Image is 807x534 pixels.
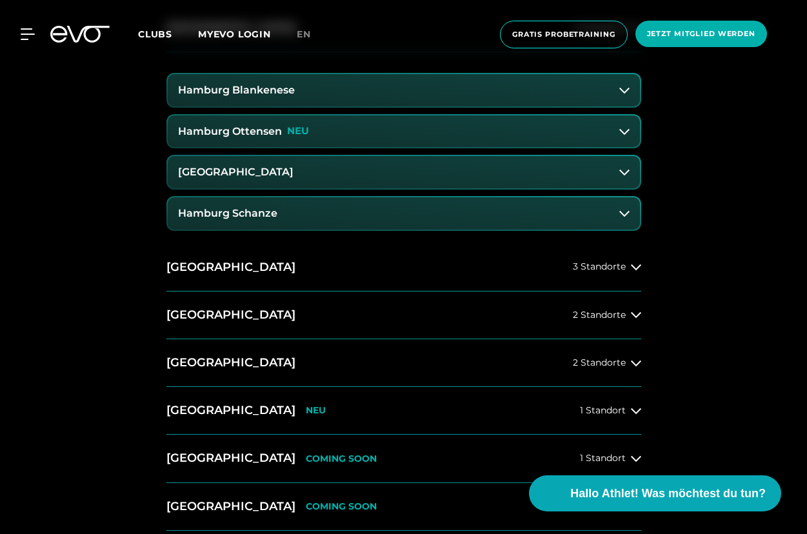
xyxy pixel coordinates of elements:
span: 1 Standort [580,453,626,463]
h2: [GEOGRAPHIC_DATA] [166,307,295,323]
a: en [297,27,326,42]
button: [GEOGRAPHIC_DATA]COMING SOON1 Standort [166,435,641,482]
span: Clubs [138,28,172,40]
span: 2 Standorte [573,310,626,320]
span: 2 Standorte [573,358,626,368]
span: Jetzt Mitglied werden [647,28,755,39]
h3: [GEOGRAPHIC_DATA] [178,166,294,178]
span: 3 Standorte [573,262,626,272]
button: [GEOGRAPHIC_DATA]COMING SOON1 Standort [166,483,641,531]
button: [GEOGRAPHIC_DATA]NEU1 Standort [166,387,641,435]
h3: Hamburg Blankenese [178,84,295,96]
p: NEU [287,126,309,137]
button: [GEOGRAPHIC_DATA]2 Standorte [166,292,641,339]
button: Hamburg Blankenese [168,74,640,106]
button: [GEOGRAPHIC_DATA] [168,156,640,188]
h2: [GEOGRAPHIC_DATA] [166,402,295,419]
span: 1 Standort [580,406,626,415]
a: Gratis Probetraining [496,21,632,48]
span: Hallo Athlet! Was möchtest du tun? [570,485,766,502]
button: Hamburg Schanze [168,197,640,230]
button: [GEOGRAPHIC_DATA]3 Standorte [166,244,641,292]
p: COMING SOON [306,501,377,512]
p: COMING SOON [306,453,377,464]
h3: Hamburg Schanze [178,208,277,219]
h2: [GEOGRAPHIC_DATA] [166,499,295,515]
button: Hamburg OttensenNEU [168,115,640,148]
h2: [GEOGRAPHIC_DATA] [166,355,295,371]
h2: [GEOGRAPHIC_DATA] [166,450,295,466]
a: Clubs [138,28,198,40]
span: Gratis Probetraining [512,29,615,40]
button: [GEOGRAPHIC_DATA]2 Standorte [166,339,641,387]
span: en [297,28,311,40]
h2: [GEOGRAPHIC_DATA] [166,259,295,275]
h3: Hamburg Ottensen [178,126,282,137]
button: Hallo Athlet! Was möchtest du tun? [529,475,781,511]
a: MYEVO LOGIN [198,28,271,40]
a: Jetzt Mitglied werden [632,21,771,48]
p: NEU [306,405,326,416]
